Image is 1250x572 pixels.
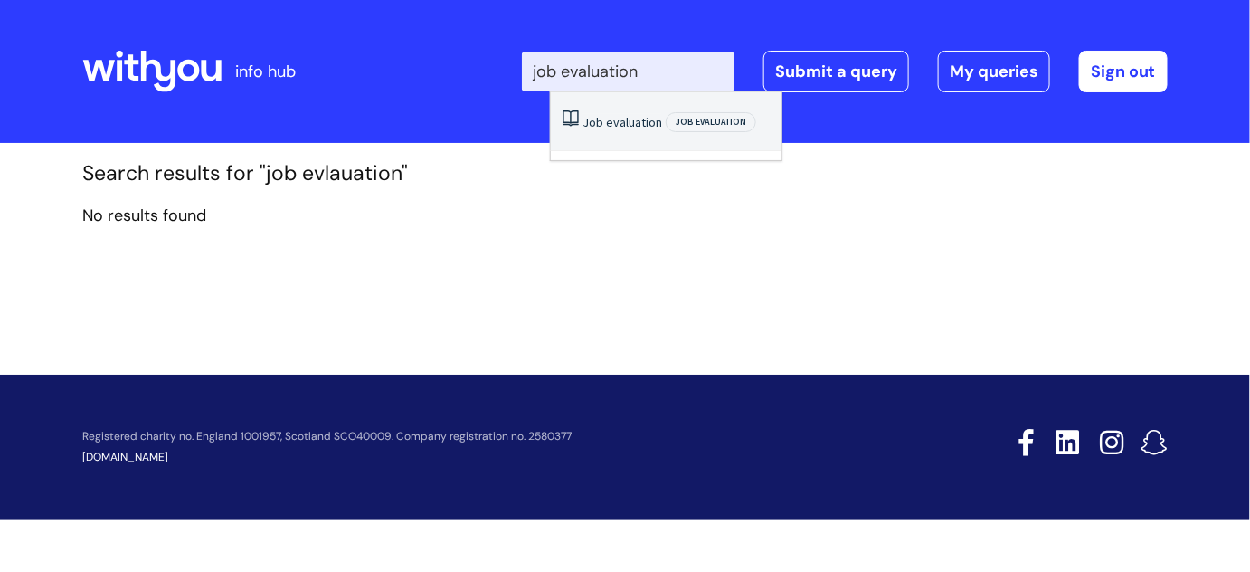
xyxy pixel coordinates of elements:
h1: Search results for "job evlauation" [82,161,1168,186]
a: Submit a query [763,51,909,92]
span: Job evaluation [666,112,756,132]
p: info hub [235,57,296,86]
a: My queries [938,51,1050,92]
a: Sign out [1079,51,1168,92]
p: Registered charity no. England 1001957, Scotland SCO40009. Company registration no. 2580377 [82,431,889,443]
a: Job evaluation [582,114,662,130]
p: No results found [82,201,1168,230]
span: evaluation [606,114,662,130]
span: Job [582,114,603,130]
input: Search [522,52,734,91]
a: [DOMAIN_NAME] [82,450,168,464]
div: | - [522,51,1168,92]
